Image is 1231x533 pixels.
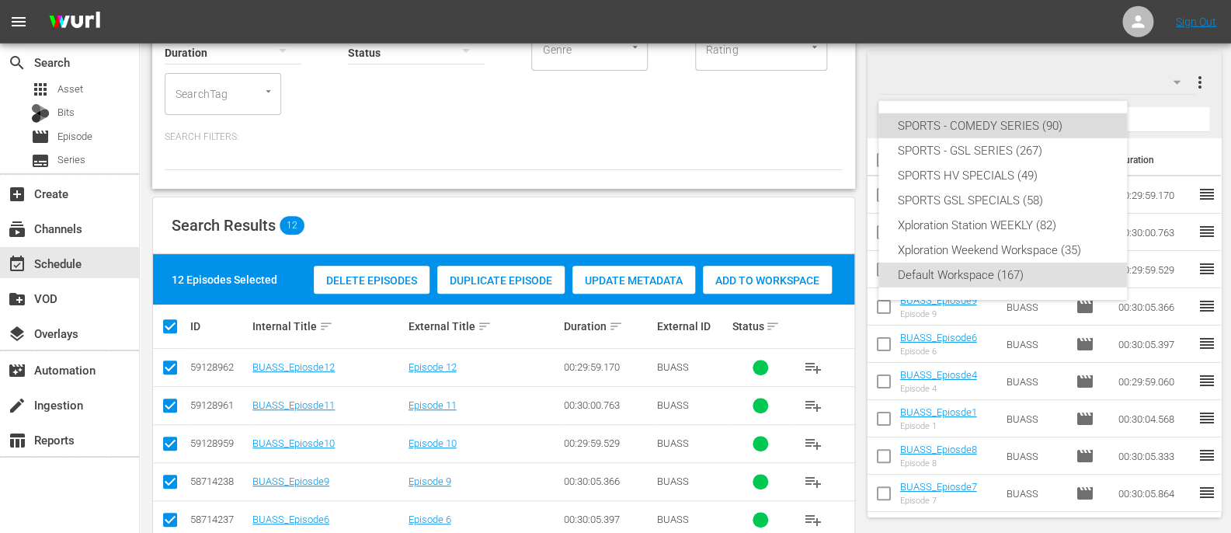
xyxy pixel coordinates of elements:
div: SPORTS - COMEDY SERIES (90) [897,113,1108,138]
div: SPORTS GSL SPECIALS (58) [897,188,1108,213]
div: SPORTS HV SPECIALS (49) [897,163,1108,188]
div: Xploration Station WEEKLY (82) [897,213,1108,238]
div: Xploration Weekend Workspace (35) [897,238,1108,263]
div: Default Workspace (167) [897,263,1108,287]
div: SPORTS - GSL SERIES (267) [897,138,1108,163]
